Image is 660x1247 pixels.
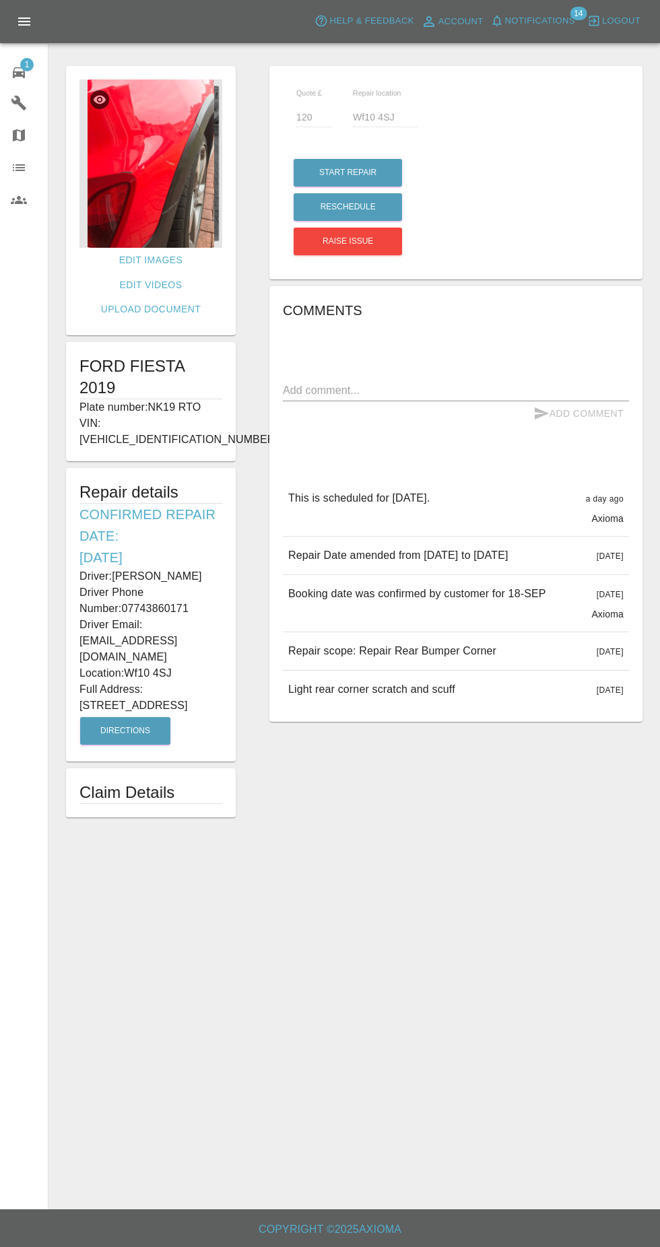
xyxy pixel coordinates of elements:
[591,512,624,525] p: Axioma
[597,551,624,561] span: [DATE]
[114,248,188,273] a: Edit Images
[288,643,496,659] p: Repair scope: Repair Rear Bumper Corner
[597,647,624,656] span: [DATE]
[20,58,34,71] span: 1
[79,568,222,584] p: Driver: [PERSON_NAME]
[591,607,624,621] p: Axioma
[602,13,640,29] span: Logout
[438,14,484,30] span: Account
[79,399,222,415] p: Plate number: NK19 RTO
[288,490,430,506] p: This is scheduled for [DATE].
[296,89,322,97] span: Quote £
[79,584,222,617] p: Driver Phone Number: 07743860171
[79,782,222,803] h1: Claim Details
[329,13,414,29] span: Help & Feedback
[570,7,587,20] span: 14
[418,11,487,32] a: Account
[288,547,508,564] p: Repair Date amended from [DATE] to [DATE]
[353,89,401,97] span: Repair location
[11,1220,649,1239] h6: Copyright © 2025 Axioma
[8,5,40,38] button: Open drawer
[80,717,170,745] button: Directions
[79,665,222,681] p: Location: Wf10 4SJ
[586,494,624,504] span: a day ago
[487,11,579,32] button: Notifications
[505,13,575,29] span: Notifications
[288,681,455,698] p: Light rear corner scratch and scuff
[283,300,629,321] h6: Comments
[79,617,222,665] p: Driver Email: [EMAIL_ADDRESS][DOMAIN_NAME]
[96,297,206,322] a: Upload Document
[294,193,402,221] button: Reschedule
[79,504,222,568] h6: Confirmed Repair Date: [DATE]
[294,159,402,187] button: Start Repair
[79,356,222,399] h1: FORD FIESTA 2019
[288,586,546,602] p: Booking date was confirmed by customer for 18-SEP
[114,273,188,298] a: Edit Videos
[294,228,402,255] button: Raise issue
[79,481,222,503] h5: Repair details
[79,681,222,714] p: Full Address: [STREET_ADDRESS]
[79,415,222,448] p: VIN: [VEHICLE_IDENTIFICATION_NUMBER]
[79,79,222,248] img: 4216818c-0122-47d9-9575-d76d34b3fe5d
[597,685,624,695] span: [DATE]
[584,11,644,32] button: Logout
[311,11,417,32] button: Help & Feedback
[597,590,624,599] span: [DATE]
